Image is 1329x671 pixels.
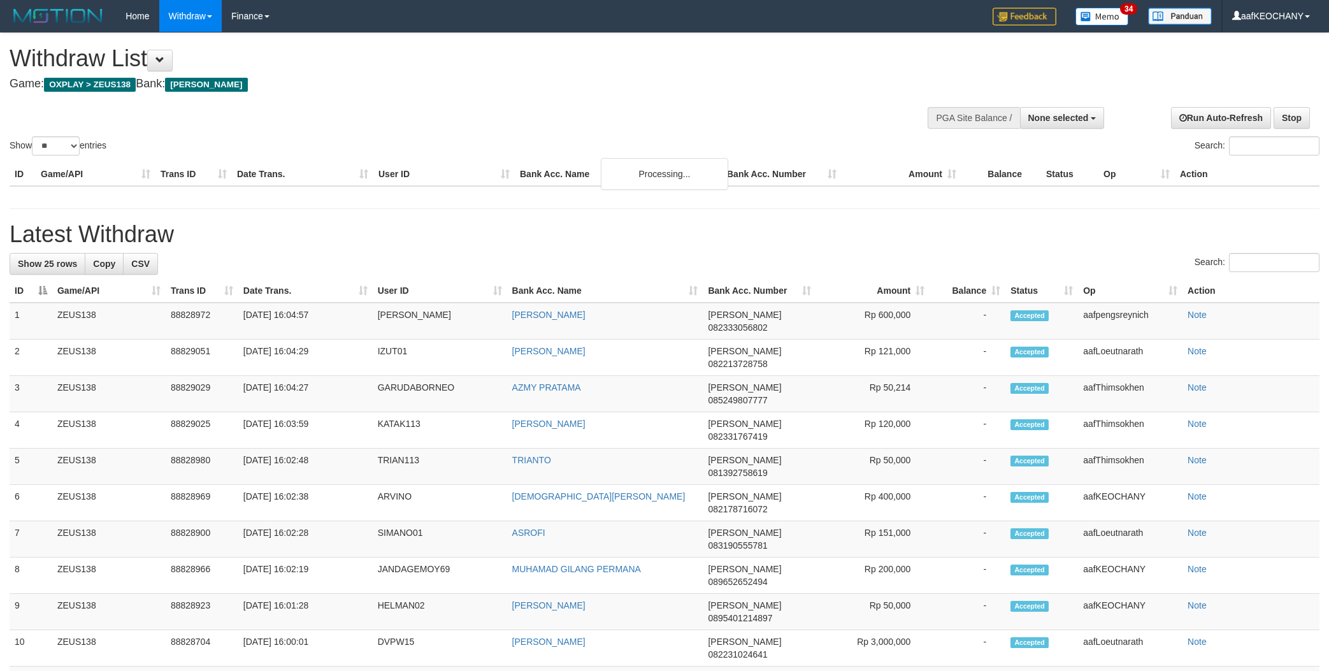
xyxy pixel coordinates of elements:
[512,637,585,647] a: [PERSON_NAME]
[232,162,373,186] th: Date Trans.
[36,162,155,186] th: Game/API
[1188,528,1207,538] a: Note
[373,521,507,558] td: SIMANO01
[816,279,930,303] th: Amount: activate to sort column ascending
[52,303,166,340] td: ZEUS138
[930,279,1005,303] th: Balance: activate to sort column ascending
[816,449,930,485] td: Rp 50,000
[1195,136,1319,155] label: Search:
[166,376,238,412] td: 88829029
[1020,107,1105,129] button: None selected
[722,162,842,186] th: Bank Acc. Number
[238,412,373,449] td: [DATE] 16:03:59
[1010,383,1049,394] span: Accepted
[238,376,373,412] td: [DATE] 16:04:27
[1229,253,1319,272] input: Search:
[601,158,728,190] div: Processing...
[238,558,373,594] td: [DATE] 16:02:19
[123,253,158,275] a: CSV
[708,649,767,660] span: Copy 082231024641 to clipboard
[10,279,52,303] th: ID: activate to sort column descending
[928,107,1019,129] div: PGA Site Balance /
[1188,419,1207,429] a: Note
[93,259,115,269] span: Copy
[238,630,373,667] td: [DATE] 16:00:01
[1041,162,1098,186] th: Status
[1182,279,1319,303] th: Action
[816,412,930,449] td: Rp 120,000
[1188,564,1207,574] a: Note
[708,540,767,551] span: Copy 083190555781 to clipboard
[166,303,238,340] td: 88828972
[166,594,238,630] td: 88828923
[52,340,166,376] td: ZEUS138
[10,136,106,155] label: Show entries
[930,340,1005,376] td: -
[515,162,722,186] th: Bank Acc. Name
[1078,449,1182,485] td: aafThimsokhen
[1028,113,1089,123] span: None selected
[708,419,781,429] span: [PERSON_NAME]
[1078,558,1182,594] td: aafKEOCHANY
[1078,376,1182,412] td: aafThimsokhen
[238,279,373,303] th: Date Trans.: activate to sort column ascending
[1229,136,1319,155] input: Search:
[238,594,373,630] td: [DATE] 16:01:28
[238,521,373,558] td: [DATE] 16:02:28
[816,594,930,630] td: Rp 50,000
[1188,637,1207,647] a: Note
[166,521,238,558] td: 88828900
[52,594,166,630] td: ZEUS138
[1010,637,1049,648] span: Accepted
[512,564,641,574] a: MUHAMAD GILANG PERMANA
[10,222,1319,247] h1: Latest Withdraw
[238,449,373,485] td: [DATE] 16:02:48
[708,468,767,478] span: Copy 081392758619 to clipboard
[373,558,507,594] td: JANDAGEMOY69
[166,279,238,303] th: Trans ID: activate to sort column ascending
[10,376,52,412] td: 3
[10,485,52,521] td: 6
[512,491,686,501] a: [DEMOGRAPHIC_DATA][PERSON_NAME]
[166,558,238,594] td: 88828966
[708,322,767,333] span: Copy 082333056802 to clipboard
[708,528,781,538] span: [PERSON_NAME]
[1195,253,1319,272] label: Search:
[993,8,1056,25] img: Feedback.jpg
[373,594,507,630] td: HELMAN02
[1188,600,1207,610] a: Note
[816,303,930,340] td: Rp 600,000
[52,521,166,558] td: ZEUS138
[10,6,106,25] img: MOTION_logo.png
[708,359,767,369] span: Copy 082213728758 to clipboard
[85,253,124,275] a: Copy
[1078,303,1182,340] td: aafpengsreynich
[10,46,873,71] h1: Withdraw List
[166,340,238,376] td: 88829051
[512,346,585,356] a: [PERSON_NAME]
[18,259,77,269] span: Show 25 rows
[930,558,1005,594] td: -
[1010,310,1049,321] span: Accepted
[708,637,781,647] span: [PERSON_NAME]
[52,279,166,303] th: Game/API: activate to sort column ascending
[373,340,507,376] td: IZUT01
[373,376,507,412] td: GARUDABORNEO
[512,419,585,429] a: [PERSON_NAME]
[238,303,373,340] td: [DATE] 16:04:57
[512,310,585,320] a: [PERSON_NAME]
[708,395,767,405] span: Copy 085249807777 to clipboard
[1010,601,1049,612] span: Accepted
[52,630,166,667] td: ZEUS138
[44,78,136,92] span: OXPLAY > ZEUS138
[1075,8,1129,25] img: Button%20Memo.svg
[1274,107,1310,129] a: Stop
[708,564,781,574] span: [PERSON_NAME]
[1120,3,1137,15] span: 34
[52,485,166,521] td: ZEUS138
[373,630,507,667] td: DVPW15
[708,455,781,465] span: [PERSON_NAME]
[816,485,930,521] td: Rp 400,000
[708,600,781,610] span: [PERSON_NAME]
[1078,630,1182,667] td: aafLoeutnarath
